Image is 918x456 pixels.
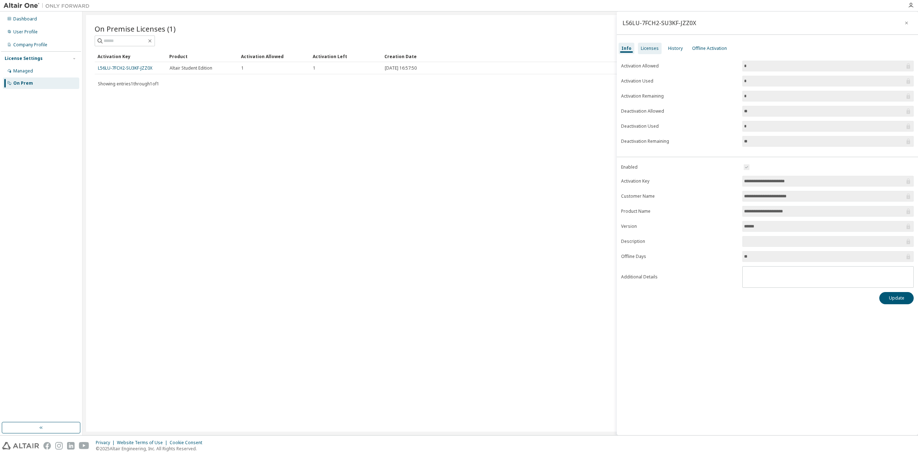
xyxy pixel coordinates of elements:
label: Activation Used [621,78,738,84]
label: Activation Key [621,178,738,184]
div: Offline Activation [692,46,727,51]
button: Update [879,292,914,304]
label: Activation Allowed [621,63,738,69]
img: linkedin.svg [67,442,75,450]
img: Altair One [4,2,93,9]
label: Offline Days [621,254,738,259]
div: Company Profile [13,42,47,48]
label: Description [621,239,738,244]
span: Altair Student Edition [170,65,212,71]
span: Showing entries 1 through 1 of 1 [98,81,159,87]
label: Activation Remaining [621,93,738,99]
span: [DATE] 16:57:50 [385,65,417,71]
label: Product Name [621,208,738,214]
div: Info [621,46,631,51]
div: Licenses [641,46,659,51]
div: Managed [13,68,33,74]
label: Version [621,224,738,229]
span: 1 [313,65,316,71]
div: Cookie Consent [170,440,207,446]
span: On Premise Licenses (1) [95,24,176,34]
label: Deactivation Allowed [621,108,738,114]
label: Enabled [621,164,738,170]
div: L56LU-7FCH2-SU3KF-JZZ0X [623,20,696,26]
label: Additional Details [621,274,738,280]
img: facebook.svg [43,442,51,450]
div: Dashboard [13,16,37,22]
span: 1 [241,65,244,71]
div: Product [169,51,235,62]
div: Activation Left [313,51,379,62]
img: instagram.svg [55,442,63,450]
div: Activation Allowed [241,51,307,62]
div: On Prem [13,80,33,86]
img: youtube.svg [79,442,89,450]
div: History [668,46,683,51]
div: Activation Key [98,51,164,62]
img: altair_logo.svg [2,442,39,450]
label: Deactivation Used [621,123,738,129]
p: © 2025 Altair Engineering, Inc. All Rights Reserved. [96,446,207,452]
div: Creation Date [384,51,874,62]
div: Website Terms of Use [117,440,170,446]
label: Deactivation Remaining [621,138,738,144]
div: Privacy [96,440,117,446]
div: User Profile [13,29,38,35]
a: L56LU-7FCH2-SU3KF-JZZ0X [98,65,152,71]
label: Customer Name [621,193,738,199]
div: License Settings [5,56,43,61]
